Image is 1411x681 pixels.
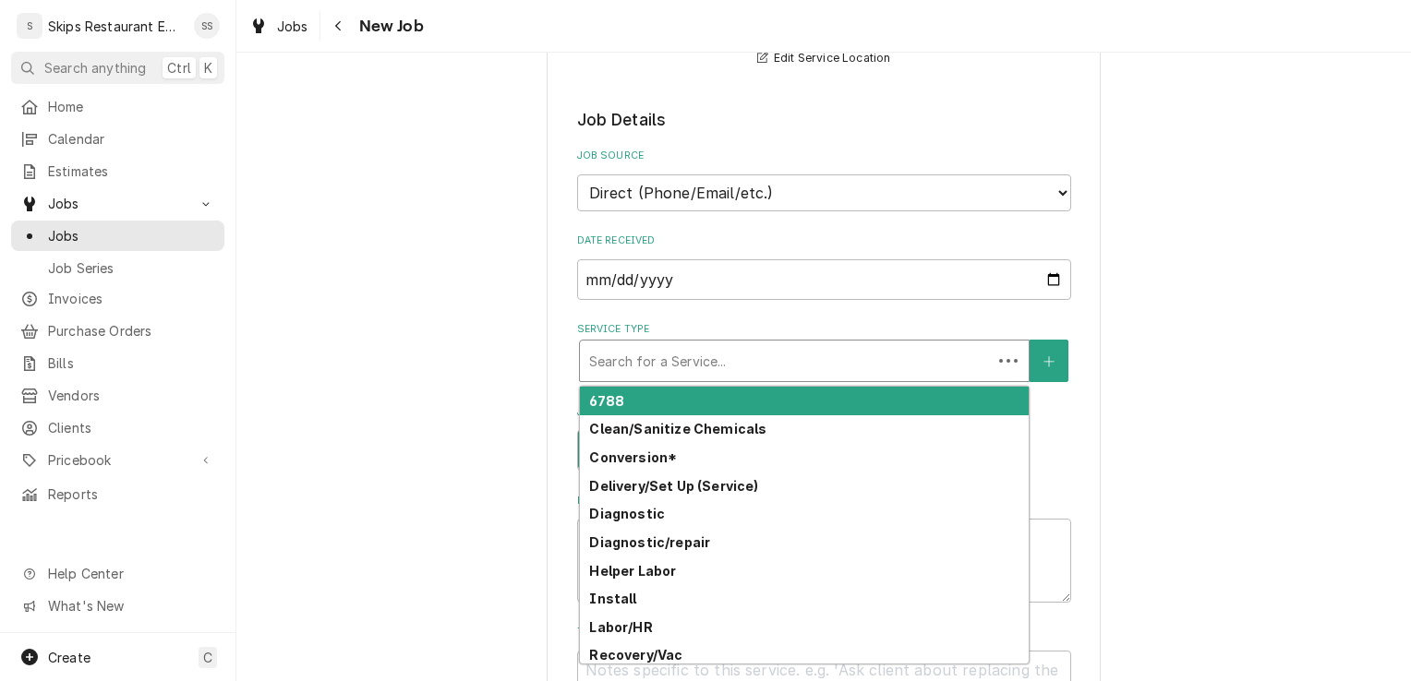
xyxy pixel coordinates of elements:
a: Reports [11,479,224,509]
div: S [17,13,42,39]
strong: 6788 [589,393,624,409]
span: Bills [48,353,215,373]
a: Purchase Orders [11,316,224,346]
label: Reason For Call [577,494,1071,508]
a: Jobs [242,11,316,42]
strong: Conversion* [589,449,677,465]
a: Estimates [11,156,224,186]
div: SS [194,13,220,39]
span: Jobs [48,194,187,213]
button: Create New Service [1030,340,1068,382]
div: Service Type [577,322,1071,382]
button: Edit Service Location [754,47,894,70]
div: Skips Restaurant Equipment [48,17,184,36]
span: Pricebook [48,450,187,470]
span: Vendors [48,386,215,405]
div: Job Source [577,149,1071,210]
span: Jobs [277,17,308,36]
a: Go to What's New [11,591,224,621]
span: Job Series [48,258,215,278]
a: Invoices [11,283,224,314]
a: Home [11,91,224,122]
span: Home [48,97,215,116]
span: New Job [354,14,424,39]
label: Service Type [577,322,1071,337]
strong: Diagnostic [589,506,665,521]
div: Shan Skipper's Avatar [194,13,220,39]
strong: Install [589,591,636,606]
svg: Create New Service [1043,355,1055,368]
strong: Labor/HR [589,619,652,635]
a: Bills [11,348,224,378]
a: Clients [11,412,224,443]
strong: Clean/Sanitize Chemicals [589,421,766,436]
a: Jobs [11,221,224,251]
div: Reason For Call [577,494,1071,603]
input: yyyy-mm-dd [577,259,1071,300]
span: Purchase Orders [48,321,215,340]
a: Vendors [11,380,224,411]
span: Help Center [48,564,213,583]
span: Search anything [44,58,146,78]
strong: Recovery/Vac [589,647,682,663]
strong: Delivery/Set Up (Service) [589,478,758,494]
button: Search anythingCtrlK [11,52,224,84]
strong: Diagnostic/repair [589,534,710,550]
span: Invoices [48,289,215,308]
label: Job Source [577,149,1071,163]
a: Go to Help Center [11,558,224,589]
strong: Helper Labor [589,563,676,579]
a: Go to Pricebook [11,445,224,475]
span: C [203,648,212,667]
a: Calendar [11,124,224,154]
label: Job Type [577,405,1071,420]
label: Technician Instructions [577,625,1071,639]
span: Ctrl [167,58,191,78]
legend: Job Details [577,108,1071,132]
span: K [204,58,212,78]
span: Create [48,650,90,665]
button: Navigate back [324,11,354,41]
span: Clients [48,418,215,437]
span: Calendar [48,129,215,149]
span: Reports [48,484,215,504]
span: Estimates [48,161,215,181]
div: Date Received [577,233,1071,299]
label: Date Received [577,233,1071,248]
span: What's New [48,596,213,615]
span: Jobs [48,226,215,245]
a: Job Series [11,253,224,283]
div: Job Type [577,405,1071,471]
a: Go to Jobs [11,188,224,219]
